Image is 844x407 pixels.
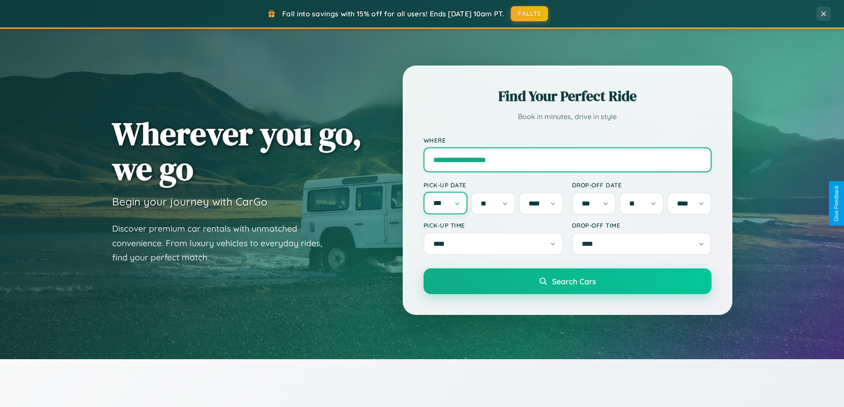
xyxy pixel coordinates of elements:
[552,276,596,286] span: Search Cars
[424,268,712,294] button: Search Cars
[112,116,362,186] h1: Wherever you go, we go
[572,221,712,229] label: Drop-off Time
[572,181,712,189] label: Drop-off Date
[282,9,504,18] span: Fall into savings with 15% off for all users! Ends [DATE] 10am PT.
[511,6,548,21] button: FALL15
[424,221,563,229] label: Pick-up Time
[112,221,334,265] p: Discover premium car rentals with unmatched convenience. From luxury vehicles to everyday rides, ...
[424,110,712,123] p: Book in minutes, drive in style
[424,181,563,189] label: Pick-up Date
[424,86,712,106] h2: Find Your Perfect Ride
[424,136,712,144] label: Where
[112,195,268,208] h3: Begin your journey with CarGo
[833,186,840,221] div: Give Feedback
